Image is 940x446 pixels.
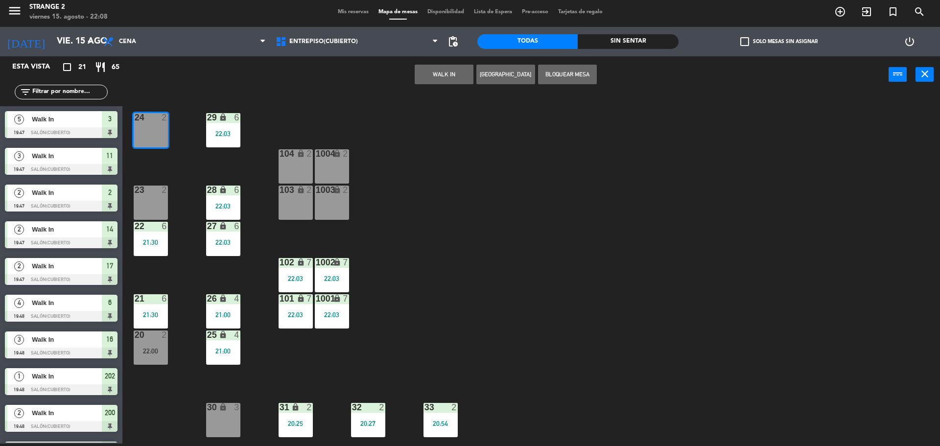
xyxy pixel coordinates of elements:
div: 3 [234,403,240,412]
div: 6 [162,294,167,303]
div: 22:03 [315,311,349,318]
i: lock [297,294,305,303]
div: Todas [477,34,578,49]
button: Bloquear Mesa [538,65,597,84]
div: 28 [207,186,208,194]
span: 65 [112,62,119,73]
div: 22:03 [206,239,240,246]
button: WALK IN [415,65,473,84]
div: 22:03 [315,275,349,282]
div: 7 [343,294,349,303]
i: menu [7,3,22,18]
div: 26 [207,294,208,303]
button: close [916,67,934,82]
div: 2 [162,186,167,194]
div: Strange 2 [29,2,108,12]
span: Walk In [32,114,102,124]
div: 6 [234,186,240,194]
div: 27 [207,222,208,231]
span: 3 [14,335,24,345]
span: 5 [14,115,24,124]
i: lock [297,186,305,194]
span: Walk In [32,151,102,161]
i: crop_square [61,61,73,73]
i: lock [219,186,227,194]
div: 21:30 [134,239,168,246]
span: 2 [14,188,24,198]
div: 7 [306,294,312,303]
div: 2 [162,113,167,122]
span: Walk In [32,371,102,381]
span: 6 [108,297,112,308]
i: lock [333,258,341,266]
div: 20:27 [351,420,385,427]
div: 6 [234,113,240,122]
div: 4 [234,330,240,339]
span: 17 [106,260,113,272]
div: 22:03 [279,311,313,318]
div: viernes 15. agosto - 22:08 [29,12,108,22]
span: Walk In [32,261,102,271]
div: 2 [343,149,349,158]
div: 2 [379,403,385,412]
i: search [914,6,925,18]
button: [GEOGRAPHIC_DATA] [476,65,535,84]
i: lock [219,403,227,411]
i: lock [333,294,341,303]
div: 2 [162,330,167,339]
span: 3 [14,151,24,161]
span: Walk In [32,188,102,198]
i: restaurant [94,61,106,73]
span: 4 [14,298,24,308]
div: 30 [207,403,208,412]
div: 20:54 [423,420,458,427]
span: 2 [108,187,112,198]
span: Mapa de mesas [374,9,423,15]
label: Solo mesas sin asignar [740,37,818,46]
span: Tarjetas de regalo [553,9,608,15]
div: 2 [306,186,312,194]
button: menu [7,3,22,22]
div: 21:00 [206,311,240,318]
div: 4 [234,294,240,303]
div: 21:30 [134,311,168,318]
i: lock [333,149,341,158]
span: 1 [14,372,24,381]
div: 22:03 [206,130,240,137]
span: 2 [14,261,24,271]
i: lock [219,222,227,230]
div: 7 [306,258,312,267]
span: pending_actions [447,36,459,47]
span: Cena [119,38,136,45]
i: add_circle_outline [834,6,846,18]
i: lock [219,294,227,303]
div: 21:00 [206,348,240,354]
div: 20:25 [279,420,313,427]
div: 7 [343,258,349,267]
span: Mis reservas [333,9,374,15]
i: lock [219,330,227,339]
div: 22:03 [206,203,240,210]
span: 21 [78,62,86,73]
i: power_settings_new [904,36,916,47]
span: Lista de Espera [469,9,517,15]
i: exit_to_app [861,6,872,18]
span: 3 [108,113,112,125]
i: turned_in_not [887,6,899,18]
i: power_input [892,68,904,80]
div: 2 [306,149,312,158]
i: close [919,68,931,80]
i: filter_list [20,86,31,98]
div: 6 [234,222,240,231]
